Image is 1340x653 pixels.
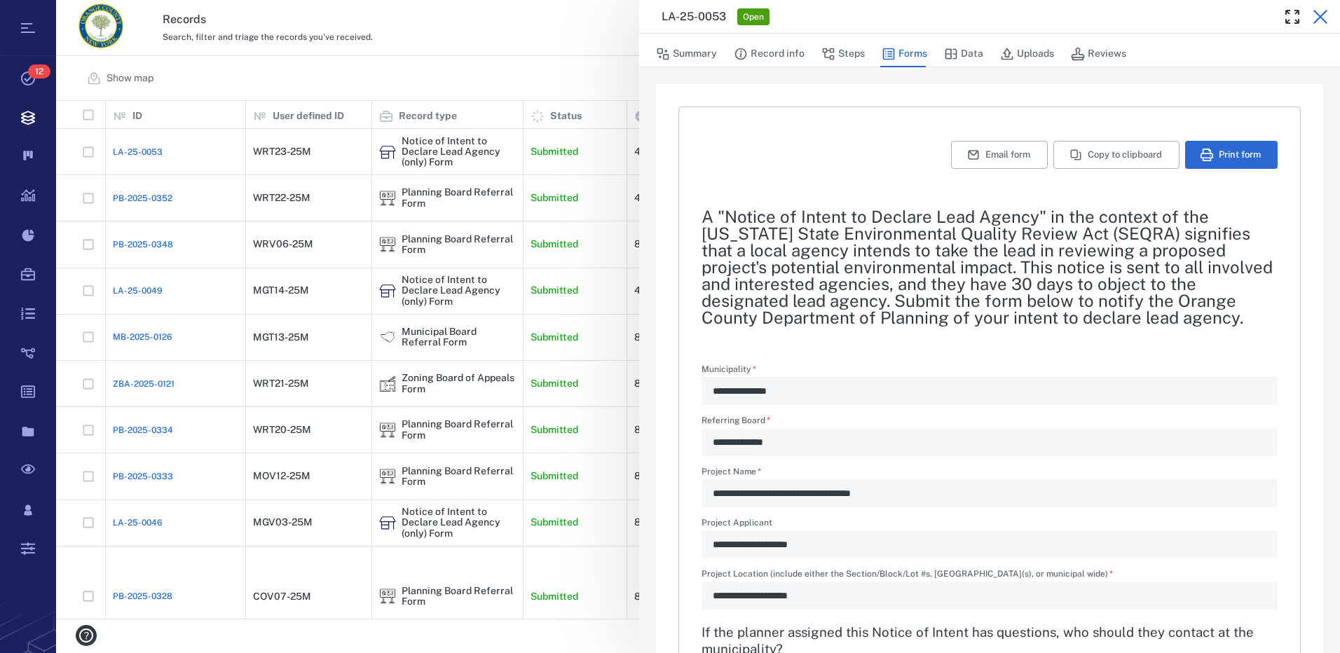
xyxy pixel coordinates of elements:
[821,41,865,67] button: Steps
[1071,41,1126,67] button: Reviews
[1306,3,1334,31] button: Close
[882,41,927,67] button: Forms
[951,141,1048,169] button: Email form
[1278,3,1306,31] button: Toggle Fullscreen
[702,530,1278,558] div: Project Applicant
[702,479,1278,507] div: Project Name
[702,582,1278,610] div: Project Location (include either the Section/Block/Lot #s, Zoning District(s), or municipal wide)
[944,41,983,67] button: Data
[32,10,60,22] span: Help
[702,467,1278,479] label: Project Name
[1185,141,1278,169] button: Print form
[702,570,1278,582] label: Project Location (include either the Section/Block/Lot #s, [GEOGRAPHIC_DATA](s), or municipal wide)
[702,428,1278,456] div: Referring Board
[734,41,805,67] button: Record info
[702,377,1278,405] div: Municipality
[702,416,1278,428] label: Referring Board
[702,518,1278,530] label: Project Applicant
[1053,141,1180,169] button: Copy to clipboard
[1000,41,1054,67] button: Uploads
[702,208,1278,326] h2: A "Notice of Intent to Declare Lead Agency" in the context of the [US_STATE] State Environmental ...
[656,41,717,67] button: Summary
[28,64,50,78] span: 12
[662,8,726,25] h3: LA-25-0053
[740,11,767,23] span: Open
[702,365,1278,377] label: Municipality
